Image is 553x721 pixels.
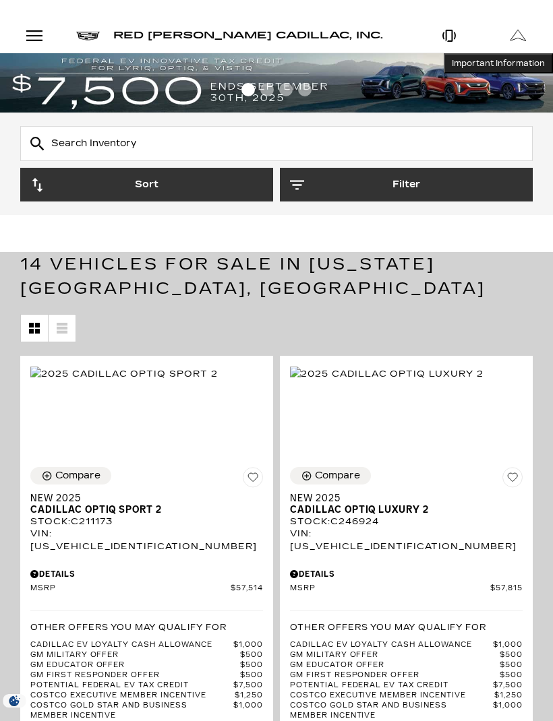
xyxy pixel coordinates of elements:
span: MSRP [290,584,490,594]
span: $57,815 [490,584,523,594]
span: New 2025 [290,493,513,504]
span: $7,500 [493,681,523,691]
span: $500 [240,650,263,660]
span: Go to slide 2 [260,83,274,96]
span: $500 [500,650,523,660]
a: GM First Responder Offer $500 [30,670,263,681]
a: Cadillac logo [76,26,100,45]
a: Potential Federal EV Tax Credit $7,500 [30,681,263,691]
span: GM Military Offer [290,650,500,660]
span: $1,000 [493,701,523,721]
span: GM Educator Offer [290,660,500,670]
span: Red [PERSON_NAME] Cadillac, Inc. [113,30,383,41]
a: Cadillac EV Loyalty Cash Allowance $1,000 [30,640,263,650]
div: VIN: [US_VEHICLE_IDENTIFICATION_NUMBER] [30,528,263,552]
a: New 2025Cadillac OPTIQ Luxury 2 [290,493,523,515]
span: GM Military Offer [30,650,240,660]
span: Go to slide 1 [241,83,255,96]
span: Go to slide 3 [279,83,293,96]
img: Cadillac logo [76,32,100,40]
span: Cadillac EV Loyalty Cash Allowance [290,640,493,650]
a: GM Educator Offer $500 [30,660,263,670]
button: Sort [20,168,273,201]
a: MSRP $57,815 [290,584,523,594]
span: Cadillac OPTIQ Luxury 2 [290,504,513,515]
div: Stock : C211173 [30,515,263,528]
a: Costco Gold Star and Business Member Incentive $1,000 [290,701,523,721]
button: Save Vehicle [502,467,523,493]
button: Compare Vehicle [290,467,371,484]
p: Other Offers You May Qualify For [290,621,486,633]
span: $7,500 [233,681,263,691]
p: Other Offers You May Qualify For [30,621,227,633]
a: Potential Federal EV Tax Credit $7,500 [290,681,523,691]
span: $57,514 [231,584,263,594]
a: GM Military Offer $500 [30,650,263,660]
img: 2025 Cadillac OPTIQ Luxury 2 [290,367,484,381]
span: Potential Federal EV Tax Credit [30,681,233,691]
div: Pricing Details - New 2025 Cadillac OPTIQ Luxury 2 [290,568,523,580]
span: Cadillac OPTIQ Sport 2 [30,504,253,515]
span: $500 [240,660,263,670]
span: GM Educator Offer [30,660,240,670]
span: GM First Responder Offer [290,670,500,681]
span: Costco Gold Star and Business Member Incentive [30,701,233,721]
span: Costco Executive Member Incentive [290,691,494,701]
span: $500 [240,670,263,681]
a: GM First Responder Offer $500 [290,670,523,681]
span: Important Information [452,58,545,69]
div: Compare [55,470,100,482]
img: 2025 Cadillac OPTIQ Sport 2 [30,367,218,381]
a: Cadillac EV Loyalty Cash Allowance $1,000 [290,640,523,650]
button: Important Information [444,53,553,73]
span: GM First Responder Offer [30,670,240,681]
button: Save Vehicle [243,467,263,493]
div: Pricing Details - New 2025 Cadillac OPTIQ Sport 2 [30,568,263,580]
span: $1,000 [493,640,523,650]
span: MSRP [30,584,231,594]
span: $1,000 [233,701,263,721]
a: Costco Gold Star and Business Member Incentive $1,000 [30,701,263,721]
a: Costco Executive Member Incentive $1,250 [30,691,263,701]
span: Costco Gold Star and Business Member Incentive [290,701,493,721]
a: GM Military Offer $500 [290,650,523,660]
span: $500 [500,670,523,681]
span: New 2025 [30,493,253,504]
a: Open Phone Modal [415,19,484,53]
a: New 2025Cadillac OPTIQ Sport 2 [30,493,263,515]
a: Red [PERSON_NAME] Cadillac, Inc. [113,26,383,45]
button: Compare Vehicle [30,467,111,484]
span: $1,250 [235,691,263,701]
span: 14 Vehicles for Sale in [US_STATE][GEOGRAPHIC_DATA], [GEOGRAPHIC_DATA] [20,255,486,298]
span: Cadillac EV Loyalty Cash Allowance [30,640,233,650]
div: Compare [315,470,360,482]
div: VIN: [US_VEHICLE_IDENTIFICATION_NUMBER] [290,528,523,552]
a: MSRP $57,514 [30,584,263,594]
a: GM Educator Offer $500 [290,660,523,670]
span: $1,000 [233,640,263,650]
a: Costco Executive Member Incentive $1,250 [290,691,523,701]
span: Costco Executive Member Incentive [30,691,235,701]
div: Stock : C246924 [290,515,523,528]
input: Search Inventory [20,126,533,161]
span: $500 [500,660,523,670]
span: Potential Federal EV Tax Credit [290,681,493,691]
button: Filter [280,168,533,201]
span: $1,250 [494,691,523,701]
span: Go to slide 4 [298,83,312,96]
